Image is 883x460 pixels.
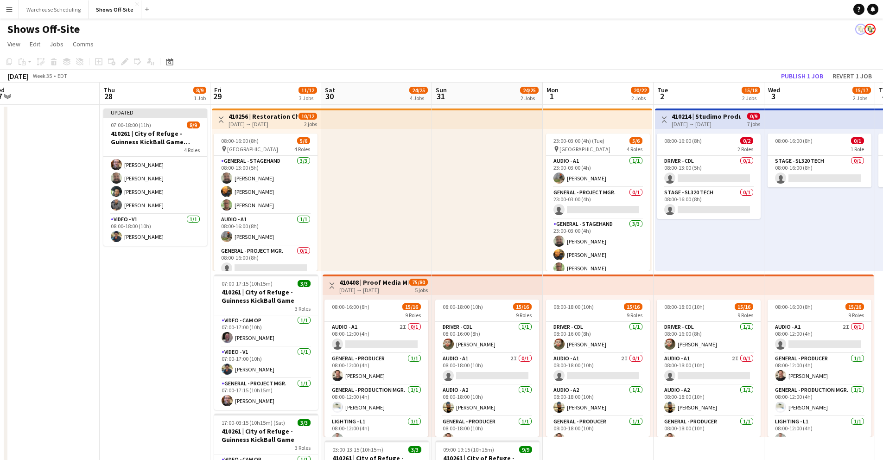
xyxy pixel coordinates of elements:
[30,40,40,48] span: Edit
[4,38,24,50] a: View
[7,22,80,36] h1: Shows Off-Site
[69,38,97,50] a: Comms
[777,70,827,82] button: Publish 1 job
[73,40,94,48] span: Comms
[7,40,20,48] span: View
[50,40,64,48] span: Jobs
[46,38,67,50] a: Jobs
[864,24,876,35] app-user-avatar: Labor Coordinator
[855,24,866,35] app-user-avatar: Labor Coordinator
[31,72,54,79] span: Week 35
[19,0,89,19] button: Warehouse Scheduling
[57,72,67,79] div: EDT
[26,38,44,50] a: Edit
[89,0,141,19] button: Shows Off-Site
[829,70,876,82] button: Revert 1 job
[7,71,29,81] div: [DATE]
